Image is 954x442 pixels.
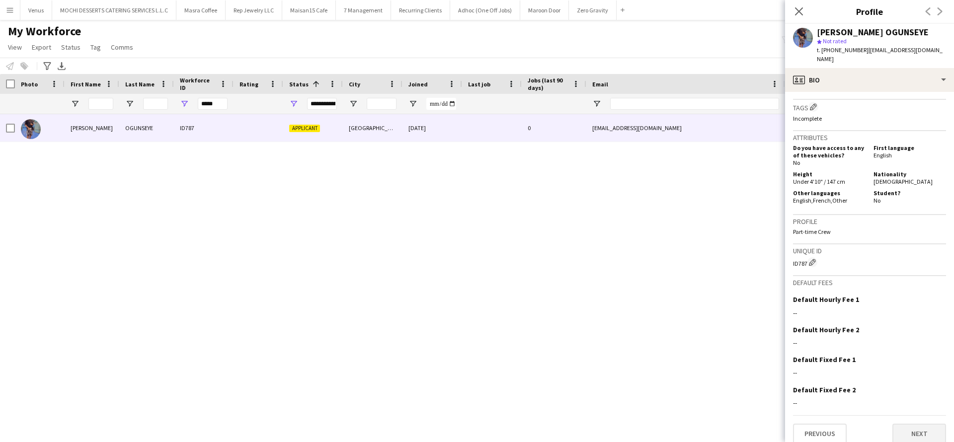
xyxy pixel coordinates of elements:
input: Workforce ID Filter Input [198,98,228,110]
span: Last job [468,80,490,88]
span: Photo [21,80,38,88]
button: Zero Gravity [569,0,617,20]
app-action-btn: Export XLSX [56,60,68,72]
button: Recurring Clients [391,0,450,20]
span: Export [32,43,51,52]
button: Open Filter Menu [349,99,358,108]
h5: Nationality [874,170,946,178]
h3: Default Hourly Fee 2 [793,325,859,334]
div: Bio [785,68,954,92]
span: French , [813,197,832,204]
a: View [4,41,26,54]
span: Joined [408,80,428,88]
button: Open Filter Menu [592,99,601,108]
span: Email [592,80,608,88]
h3: Default Hourly Fee 1 [793,295,859,304]
div: -- [793,308,946,317]
input: First Name Filter Input [88,98,113,110]
h3: Default fees [793,278,946,287]
span: Other [832,197,847,204]
span: Workforce ID [180,76,216,91]
span: Under 4'10" / 147 cm [793,178,845,185]
span: | [EMAIL_ADDRESS][DOMAIN_NAME] [817,46,943,63]
span: t. [PHONE_NUMBER] [817,46,869,54]
div: [PERSON_NAME] [65,114,119,142]
img: ADEMOLA KAYODE OGUNSEYE [21,119,41,139]
h3: Default Fixed Fee 2 [793,385,856,394]
span: No [874,197,880,204]
p: Part-time Crew [793,228,946,235]
h3: Attributes [793,133,946,142]
span: English , [793,197,813,204]
a: Export [28,41,55,54]
h3: Profile [793,217,946,226]
button: MOCHI DESSERTS CATERING SERVICES L.L.C [52,0,176,20]
button: Open Filter Menu [180,99,189,108]
a: Tag [86,41,105,54]
button: 7 Management [336,0,391,20]
span: Status [61,43,80,52]
h3: Unique ID [793,246,946,255]
input: City Filter Input [367,98,397,110]
h3: Default Fixed Fee 1 [793,355,856,364]
span: Applicant [289,125,320,132]
h5: Other languages [793,189,866,197]
div: -- [793,398,946,407]
div: OGUNSEYE [119,114,174,142]
p: Incomplete [793,115,946,122]
input: Last Name Filter Input [143,98,168,110]
div: [DATE] [402,114,462,142]
span: Rating [239,80,258,88]
span: Status [289,80,309,88]
button: Open Filter Menu [289,99,298,108]
div: [EMAIL_ADDRESS][DOMAIN_NAME] [586,114,785,142]
span: No [793,159,800,166]
div: 0 [522,114,586,142]
span: First Name [71,80,101,88]
h3: Profile [785,5,954,18]
h5: Height [793,170,866,178]
button: Maisan15 Cafe [282,0,336,20]
div: -- [793,338,946,347]
button: Rep Jewelry LLC [226,0,282,20]
h3: Tags [793,102,946,112]
span: Last Name [125,80,155,88]
app-action-btn: Advanced filters [41,60,53,72]
h5: Do you have access to any of these vehicles? [793,144,866,159]
button: Maroon Door [520,0,569,20]
div: ID787 [793,257,946,267]
div: [PERSON_NAME] OGUNSEYE [817,28,929,37]
h5: Student? [874,189,946,197]
a: Status [57,41,84,54]
span: Jobs (last 90 days) [528,76,568,91]
span: View [8,43,22,52]
input: Email Filter Input [610,98,779,110]
span: Not rated [823,37,847,45]
button: Open Filter Menu [125,99,134,108]
div: [GEOGRAPHIC_DATA] [343,114,402,142]
span: Tag [90,43,101,52]
button: Open Filter Menu [71,99,79,108]
button: Adhoc (One Off Jobs) [450,0,520,20]
button: Masra Coffee [176,0,226,20]
span: [DEMOGRAPHIC_DATA] [874,178,933,185]
button: Venus [20,0,52,20]
input: Joined Filter Input [426,98,456,110]
button: Open Filter Menu [408,99,417,108]
h5: First language [874,144,946,151]
span: My Workforce [8,24,81,39]
div: ID787 [174,114,234,142]
span: English [874,151,892,159]
div: -- [793,368,946,377]
a: Comms [107,41,137,54]
span: Comms [111,43,133,52]
span: City [349,80,360,88]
